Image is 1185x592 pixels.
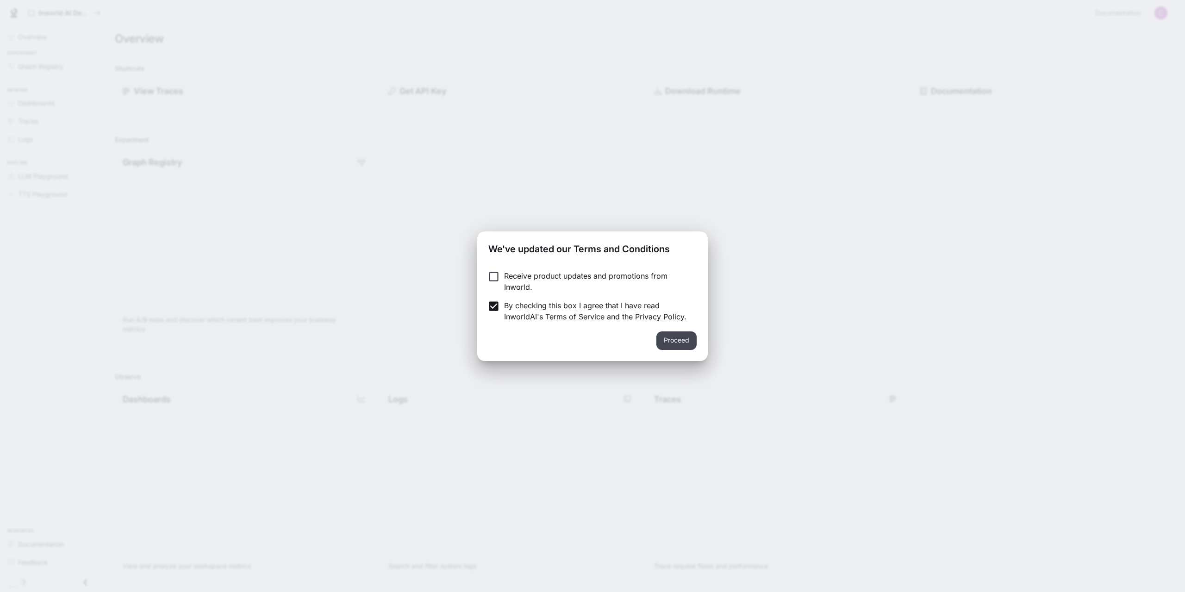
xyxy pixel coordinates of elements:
a: Privacy Policy [635,312,684,321]
a: Terms of Service [545,312,605,321]
h2: We've updated our Terms and Conditions [477,231,708,263]
p: Receive product updates and promotions from Inworld. [504,270,689,293]
p: By checking this box I agree that I have read InworldAI's and the . [504,300,689,322]
button: Proceed [656,331,697,350]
